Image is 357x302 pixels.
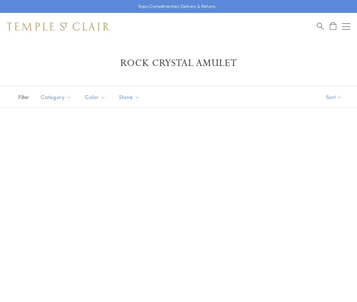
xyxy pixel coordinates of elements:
[311,87,357,107] button: Show sort by
[17,57,340,69] h1: Rock Crystal Amulet
[330,22,336,31] a: Open Shopping Bag
[82,93,111,101] span: Color
[116,93,145,101] span: Stone
[114,89,145,105] button: Stone
[317,22,324,31] a: Search
[37,93,76,101] span: Category
[36,89,76,105] button: Category
[342,22,350,31] button: Open navigation
[80,89,111,105] button: Color
[7,22,109,31] img: Temple St. Clair
[138,3,216,10] p: Enjoy Complimentary Delivery & Returns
